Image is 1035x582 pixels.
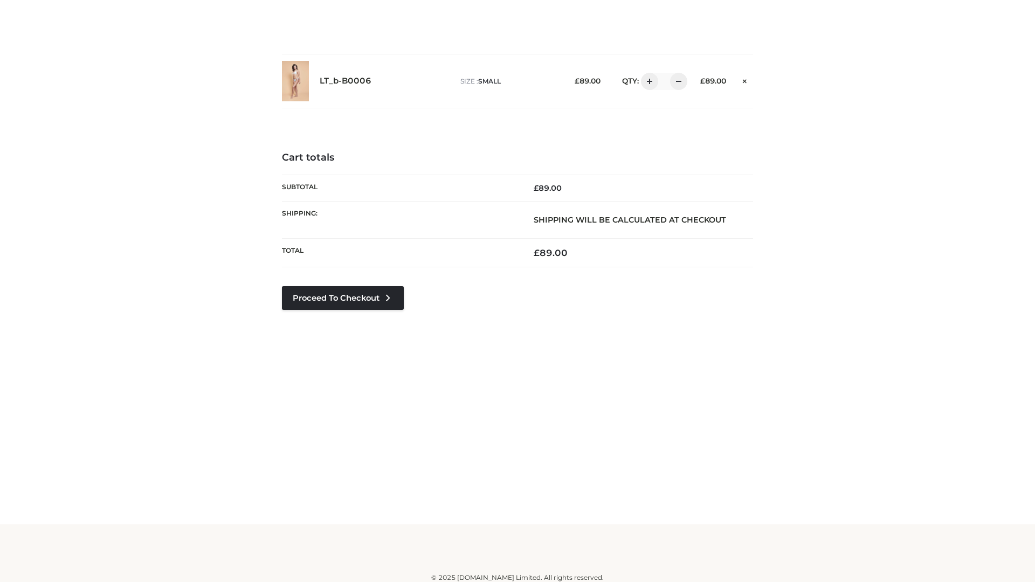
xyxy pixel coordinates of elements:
[282,152,753,164] h4: Cart totals
[700,77,705,85] span: £
[700,77,726,85] bdi: 89.00
[478,77,501,85] span: SMALL
[282,175,517,201] th: Subtotal
[534,183,539,193] span: £
[737,73,753,87] a: Remove this item
[320,76,371,86] a: LT_b-B0006
[282,61,309,101] img: LT_b-B0006 - SMALL
[575,77,579,85] span: £
[460,77,558,86] p: size :
[534,215,726,225] strong: Shipping will be calculated at checkout
[282,239,517,267] th: Total
[575,77,601,85] bdi: 89.00
[282,286,404,310] a: Proceed to Checkout
[534,183,562,193] bdi: 89.00
[534,247,568,258] bdi: 89.00
[611,73,684,90] div: QTY:
[534,247,540,258] span: £
[282,201,517,238] th: Shipping:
